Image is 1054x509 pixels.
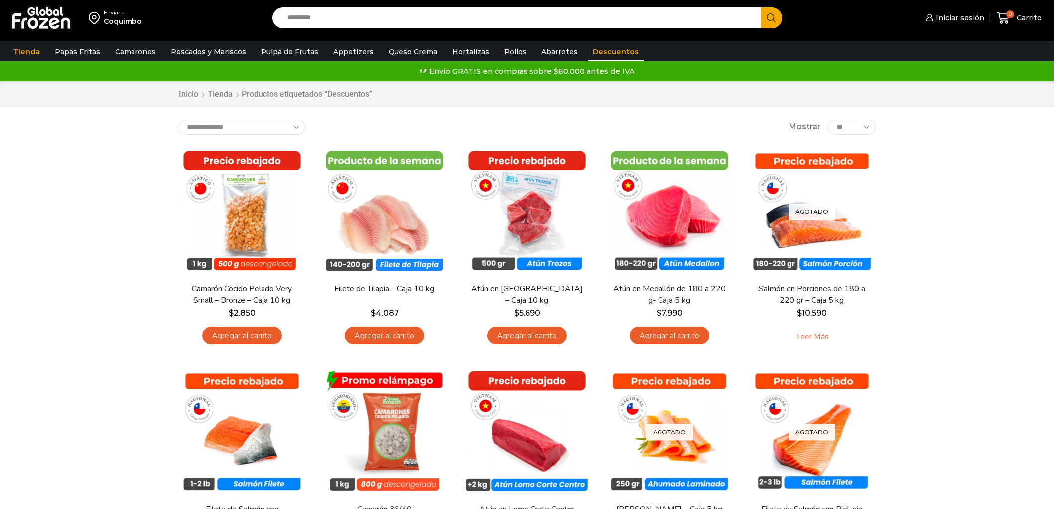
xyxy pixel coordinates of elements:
[447,42,494,61] a: Hortalizas
[229,308,256,318] bdi: 2.850
[110,42,161,61] a: Camarones
[178,120,305,135] select: Pedido de la tienda
[646,424,693,440] p: Agotado
[657,308,683,318] bdi: 7.990
[797,308,827,318] bdi: 10.590
[789,203,835,220] p: Agotado
[371,308,399,318] bdi: 4.087
[328,42,379,61] a: Appetizers
[104,9,142,16] div: Enviar a
[514,308,540,318] bdi: 5.690
[89,9,104,26] img: address-field-icon.svg
[588,42,644,61] a: Descuentos
[178,89,199,100] a: Inicio
[1006,10,1014,18] span: 0
[470,283,584,306] a: Atún en [GEOGRAPHIC_DATA] – Caja 10 kg
[256,42,323,61] a: Pulpa de Frutas
[789,121,820,133] span: Mostrar
[487,327,567,345] a: Agregar al carrito: “Atún en Trozos - Caja 10 kg”
[207,89,233,100] a: Tienda
[923,8,984,28] a: Iniciar sesión
[755,283,869,306] a: Salmón en Porciones de 180 a 220 gr – Caja 5 kg
[229,308,234,318] span: $
[781,327,844,347] a: Leé más sobre “Salmón en Porciones de 180 a 220 gr - Caja 5 kg”
[499,42,531,61] a: Pollos
[536,42,583,61] a: Abarrotes
[178,89,372,100] nav: Breadcrumb
[327,283,442,295] a: Filete de Tilapia – Caja 10 kg
[994,6,1044,30] a: 0 Carrito
[8,42,45,61] a: Tienda
[789,424,835,440] p: Agotado
[345,327,424,345] a: Agregar al carrito: “Filete de Tilapia - Caja 10 kg”
[612,283,727,306] a: Atún en Medallón de 180 a 220 g- Caja 5 kg
[933,13,984,23] span: Iniciar sesión
[242,89,372,99] h1: Productos etiquetados “Descuentos”
[202,327,282,345] a: Agregar al carrito: “Camarón Cocido Pelado Very Small - Bronze - Caja 10 kg”
[797,308,802,318] span: $
[761,7,782,28] button: Search button
[657,308,661,318] span: $
[185,283,299,306] a: Camarón Cocido Pelado Very Small – Bronze – Caja 10 kg
[371,308,376,318] span: $
[384,42,442,61] a: Queso Crema
[1014,13,1042,23] span: Carrito
[630,327,709,345] a: Agregar al carrito: “Atún en Medallón de 180 a 220 g- Caja 5 kg”
[50,42,105,61] a: Papas Fritas
[166,42,251,61] a: Pescados y Mariscos
[514,308,519,318] span: $
[104,16,142,26] div: Coquimbo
